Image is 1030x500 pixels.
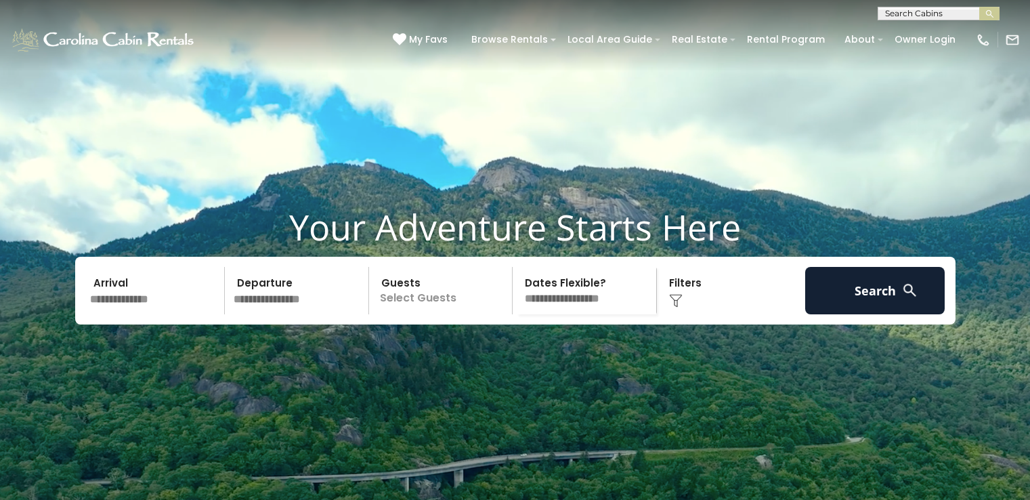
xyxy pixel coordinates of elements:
a: Real Estate [665,29,734,50]
a: Owner Login [888,29,962,50]
button: Search [805,267,945,314]
img: White-1-1-2.png [10,26,198,54]
span: My Favs [409,33,448,47]
a: Rental Program [740,29,832,50]
a: Local Area Guide [561,29,659,50]
a: My Favs [393,33,451,47]
h1: Your Adventure Starts Here [10,206,1020,248]
img: mail-regular-white.png [1005,33,1020,47]
p: Select Guests [373,267,513,314]
img: phone-regular-white.png [976,33,991,47]
img: filter--v1.png [669,294,683,308]
img: search-regular-white.png [901,282,918,299]
a: Browse Rentals [465,29,555,50]
a: About [838,29,882,50]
